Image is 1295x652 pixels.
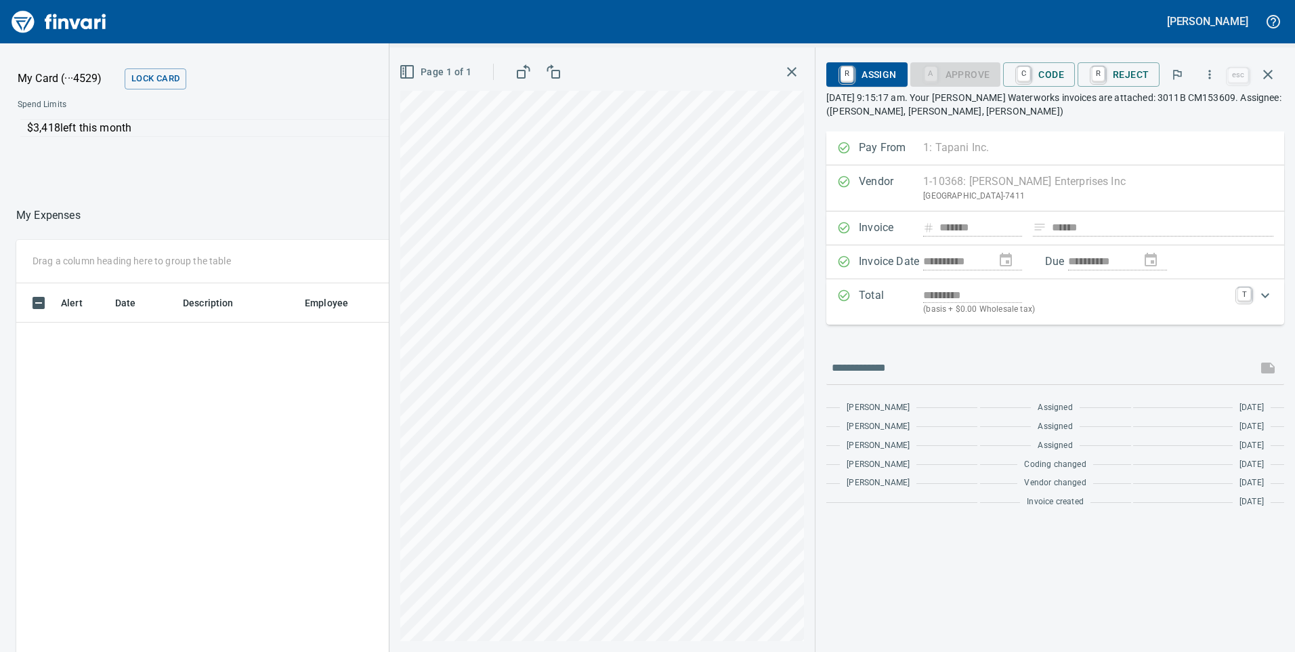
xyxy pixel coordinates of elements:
p: (basis + $0.00 Wholesale tax) [923,303,1229,317]
p: Drag a column heading here to group the table [33,254,231,268]
span: Alert [61,295,100,311]
span: [PERSON_NAME] [847,420,910,434]
h5: [PERSON_NAME] [1167,14,1248,28]
span: [DATE] [1239,458,1264,472]
button: Flag [1162,60,1192,89]
span: Page 1 of 1 [402,64,471,81]
button: Lock Card [125,68,186,89]
button: More [1195,60,1225,89]
div: Coding Required [910,68,1001,79]
span: [DATE] [1239,420,1264,434]
nav: breadcrumb [16,207,81,224]
p: My Card (···4529) [18,70,119,87]
span: This records your message into the invoice and notifies anyone mentioned [1252,352,1284,384]
span: Employee [305,295,366,311]
span: Close invoice [1225,58,1284,91]
a: R [841,66,853,81]
span: [PERSON_NAME] [847,458,910,472]
p: [DATE] 9:15:17 am. Your [PERSON_NAME] Waterworks invoices are attached: 3011B CM153609. Assignee:... [826,91,1284,118]
button: [PERSON_NAME] [1164,11,1252,32]
button: RAssign [826,62,907,87]
div: Expand [826,279,1284,325]
button: RReject [1078,62,1160,87]
span: Alert [61,295,83,311]
span: [DATE] [1239,401,1264,415]
a: C [1017,66,1030,81]
span: [PERSON_NAME] [847,401,910,415]
a: R [1092,66,1105,81]
p: Total [859,287,923,317]
p: Online allowed [7,137,461,150]
button: Page 1 of 1 [396,60,477,85]
span: Description [183,295,251,311]
span: [DATE] [1239,439,1264,453]
a: T [1237,287,1251,301]
img: Finvari [8,5,110,38]
span: [PERSON_NAME] [847,439,910,453]
span: Vendor changed [1024,476,1086,490]
span: Employee [305,295,348,311]
span: Assigned [1038,439,1072,453]
span: Coding changed [1024,458,1086,472]
span: Assigned [1038,401,1072,415]
p: $3,418 left this month [27,120,452,136]
span: [PERSON_NAME] [847,476,910,490]
span: Assigned [1038,420,1072,434]
span: Code [1014,63,1064,86]
span: Spend Limits [18,98,262,112]
span: [DATE] [1239,476,1264,490]
span: Reject [1088,63,1149,86]
span: Lock Card [131,71,179,87]
span: Date [115,295,136,311]
p: My Expenses [16,207,81,224]
span: Description [183,295,234,311]
span: Date [115,295,154,311]
span: Invoice created [1027,495,1084,509]
a: esc [1228,68,1248,83]
span: Assign [837,63,896,86]
button: CCode [1003,62,1075,87]
span: [DATE] [1239,495,1264,509]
